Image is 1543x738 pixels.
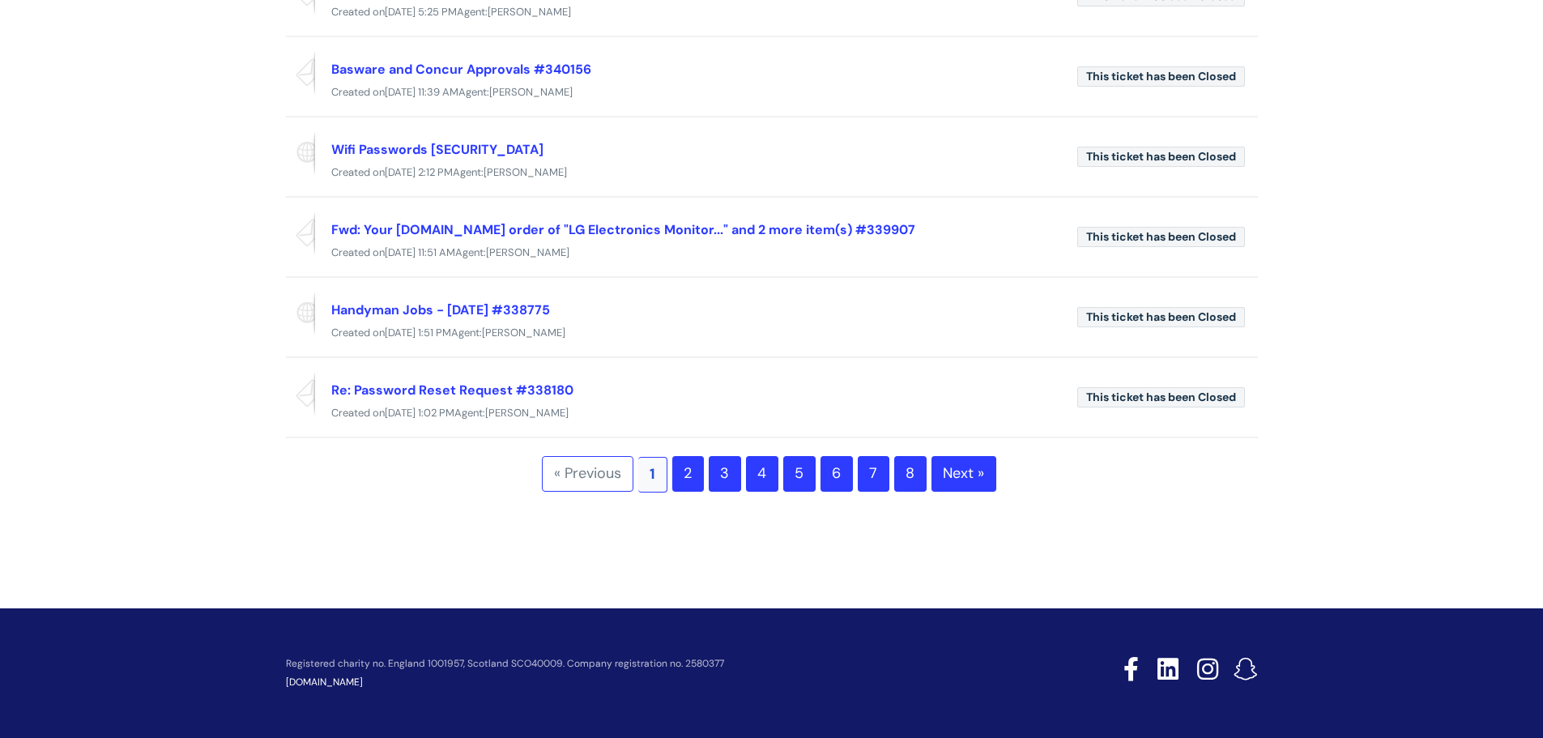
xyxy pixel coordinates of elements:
[331,61,591,78] a: Basware and Concur Approvals #340156
[286,659,1008,669] p: Registered charity no. England 1001957, Scotland SCO40009. Company registration no. 2580377
[331,382,573,399] a: Re: Password Reset Request #338180
[1077,227,1245,247] span: This ticket has been Closed
[485,406,569,420] span: [PERSON_NAME]
[286,50,315,96] span: Reported via email
[746,456,778,492] a: 4
[385,406,454,420] span: [DATE] 1:02 PM
[1077,66,1245,87] span: This ticket has been Closed
[1077,147,1245,167] span: This ticket has been Closed
[488,5,571,19] span: [PERSON_NAME]
[638,457,667,493] span: 1
[286,2,1258,23] div: Created on Agent:
[331,141,543,158] a: Wifi Passwords [SECURITY_DATA]
[286,371,315,416] span: Reported via email
[286,163,1258,183] div: Created on Agent:
[385,5,457,19] span: [DATE] 5:25 PM
[385,245,455,259] span: [DATE] 11:51 AM
[821,456,853,492] a: 6
[672,456,704,492] a: 2
[286,403,1258,424] div: Created on Agent:
[489,85,573,99] span: [PERSON_NAME]
[331,221,915,238] a: Fwd: Your [DOMAIN_NAME] order of "LG Electronics Monitor..." and 2 more item(s) #339907
[709,456,741,492] a: 3
[482,326,565,339] span: [PERSON_NAME]
[486,245,569,259] span: [PERSON_NAME]
[894,456,927,492] a: 8
[286,83,1258,103] div: Created on Agent:
[1077,307,1245,327] span: This ticket has been Closed
[286,291,315,336] span: Reported via portal
[286,130,315,176] span: Reported via portal
[331,301,550,318] a: Handyman Jobs - [DATE] #338775
[286,323,1258,343] div: Created on Agent:
[484,165,567,179] span: [PERSON_NAME]
[931,456,996,492] a: Next »
[783,456,816,492] a: 5
[286,243,1258,263] div: Created on Agent:
[286,211,315,256] span: Reported via email
[542,456,633,492] span: « Previous
[385,165,453,179] span: [DATE] 2:12 PM
[385,326,451,339] span: [DATE] 1:51 PM
[286,676,363,689] a: [DOMAIN_NAME]
[1077,387,1245,407] span: This ticket has been Closed
[858,456,889,492] a: 7
[385,85,458,99] span: [DATE] 11:39 AM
